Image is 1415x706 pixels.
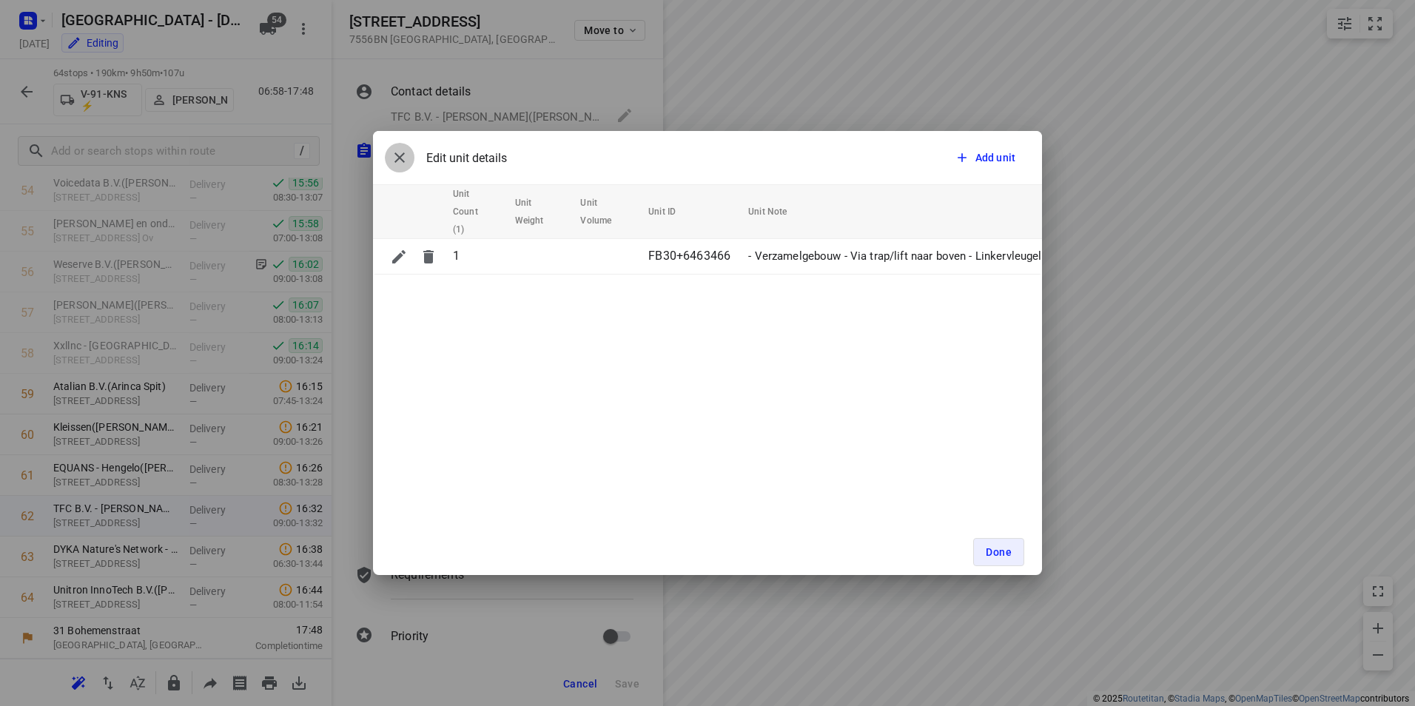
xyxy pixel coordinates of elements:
span: Unit Note [748,203,806,221]
span: Done [986,546,1012,558]
button: Done [973,538,1024,566]
span: Unit ID [648,203,695,221]
span: Unit Count (1) [453,185,497,238]
span: Unit Weight [515,194,563,229]
button: Delete [414,242,443,272]
button: Add unit [949,144,1024,171]
span: Add unit [975,150,1015,165]
span: Unit Volume [580,194,631,229]
p: - Verzamelgebouw - Via trap/lift naar boven - Linkervleugel LEVERING: 3e ETAGE - KANTOOR 3.9 (Pla... [748,248,1377,265]
div: Edit unit details [385,143,507,172]
td: 1 [447,239,509,275]
button: Edit [384,242,414,272]
td: FB30+6463466 [642,239,742,275]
